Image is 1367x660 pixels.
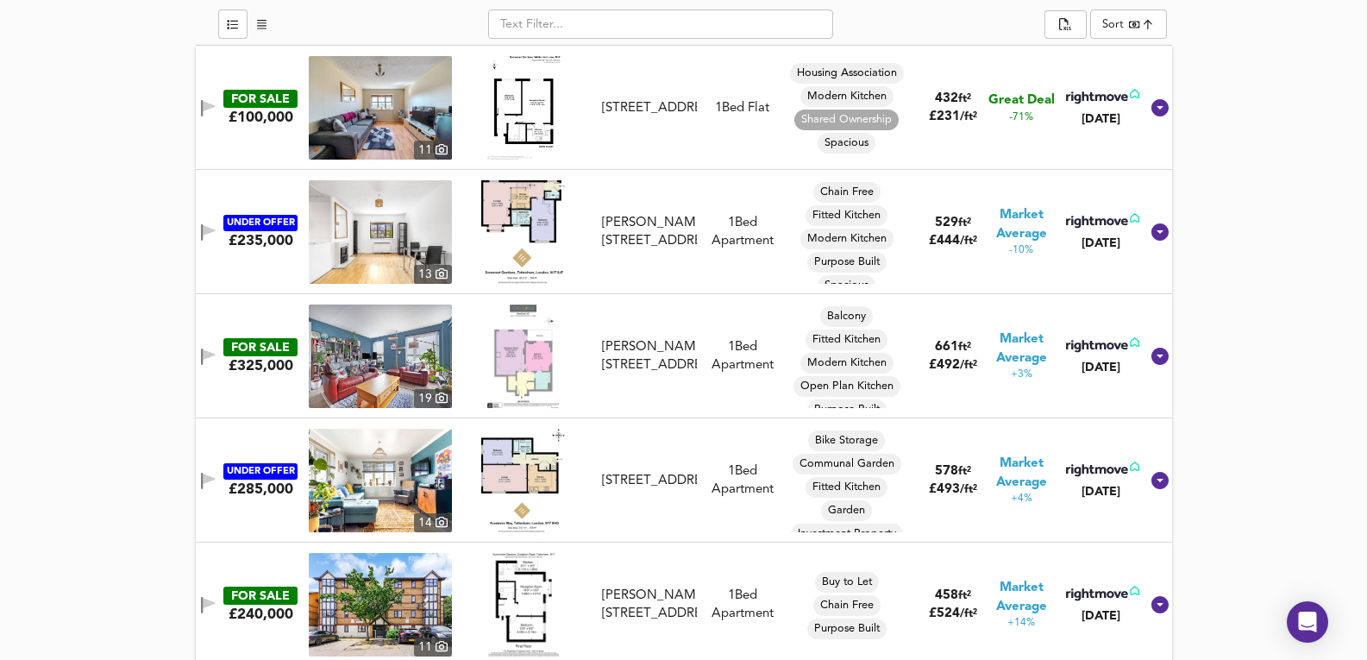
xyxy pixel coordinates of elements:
div: £285,000 [229,480,293,499]
div: 1 Bed Apartment [704,338,781,375]
span: £ 444 [929,235,977,248]
span: +14% [1007,616,1035,631]
span: £ 524 [929,607,977,620]
span: Fitted Kitchen [806,332,887,348]
div: Fitted Kitchen [806,205,887,226]
span: Market Average [985,579,1057,616]
div: [DATE] [1063,483,1139,500]
span: £ 492 [929,359,977,372]
span: 458 [935,589,958,602]
div: Modern Kitchen [800,229,894,249]
div: Communal Garden [793,454,901,475]
a: property thumbnail 11 [309,56,452,160]
a: property thumbnail 13 [309,180,452,284]
input: Text Filter... [488,9,833,39]
div: 1 Bed Apartment [704,587,781,624]
img: Floorplan [481,429,565,532]
span: -71% [1009,110,1033,125]
img: Floorplan [486,56,561,160]
span: ft² [958,342,971,353]
div: UNDER OFFER£235,000 property thumbnail 13 Floorplan[PERSON_NAME][STREET_ADDRESS]1Bed ApartmentCha... [196,170,1172,294]
span: Housing Association [790,66,904,81]
span: ft² [958,217,971,229]
div: Purpose Built [807,252,887,273]
span: Garden [821,503,872,519]
svg: Show Details [1150,222,1170,242]
div: Modern Kitchen [800,353,894,374]
span: Fitted Kitchen [806,480,887,495]
div: £325,000 [229,356,293,375]
div: Open Intercom Messenger [1287,601,1328,643]
img: property thumbnail [309,180,452,284]
svg: Show Details [1150,346,1170,367]
div: £235,000 [229,231,293,250]
img: property thumbnail [309,429,452,532]
span: ft² [958,590,971,601]
span: Modern Kitchen [800,231,894,247]
span: 578 [935,465,958,478]
div: Balcony [820,306,873,327]
div: Shared Ownership [794,110,899,130]
div: Sort [1102,16,1124,33]
span: Spacious [818,135,875,151]
div: Buy to Let [815,572,879,593]
div: [DATE] [1063,359,1139,376]
div: Spacious [818,275,875,296]
div: split button [1044,10,1086,40]
span: Market Average [985,206,1057,243]
span: Balcony [820,309,873,324]
img: Floorplan [488,553,559,657]
span: / ft² [960,484,977,495]
div: Chain Free [813,182,881,203]
span: Bike Storage [808,433,885,449]
span: £ 231 [929,110,977,123]
span: Great Deal [988,91,1055,110]
a: property thumbnail 14 [309,429,452,532]
a: property thumbnail 11 [309,553,452,657]
div: Bike Storage [808,431,885,451]
div: FOR SALE [223,338,298,356]
span: Chain Free [813,185,881,200]
span: -10% [1009,243,1033,258]
div: [STREET_ADDRESS] [602,99,697,117]
img: property thumbnail [309,56,452,160]
div: Investment Property [791,524,903,544]
span: Modern Kitchen [800,355,894,371]
svg: Show Details [1150,470,1170,491]
svg: Show Details [1150,594,1170,615]
span: 432 [935,92,958,105]
span: Spacious [818,278,875,293]
div: [PERSON_NAME][STREET_ADDRESS] [602,587,697,624]
div: 11 [414,141,452,160]
span: Purpose Built [807,621,887,637]
div: [STREET_ADDRESS] [602,472,697,490]
div: [DATE] [1063,110,1139,128]
div: Fitted Kitchen [806,330,887,350]
span: Investment Property [791,526,903,542]
div: Sort [1090,9,1167,39]
div: £240,000 [229,605,293,624]
img: Floorplan [481,180,565,284]
div: FOR SALE£100,000 property thumbnail 11 Floorplan[STREET_ADDRESS]1Bed FlatHousing AssociationModer... [196,46,1172,170]
div: 11 [414,638,452,657]
svg: Show Details [1150,97,1170,118]
span: / ft² [960,360,977,371]
div: Modern Kitchen [800,86,894,107]
span: Market Average [985,330,1057,368]
div: FOR SALE [223,90,298,108]
span: Modern Kitchen [800,89,894,104]
div: 13 [414,265,452,284]
div: 14 [414,513,452,532]
a: property thumbnail 19 [309,305,452,408]
div: UNDER OFFER [223,463,298,480]
div: 1 Bed Apartment [704,214,781,251]
span: Fitted Kitchen [806,208,887,223]
span: Buy to Let [815,575,879,590]
div: 19 [414,389,452,408]
div: FOR SALE [223,587,298,605]
span: Chain Free [813,598,881,613]
div: Spacious [818,133,875,154]
span: ft² [958,466,971,477]
div: Open Plan Kitchen [793,376,900,397]
div: [DATE] [1063,607,1139,625]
